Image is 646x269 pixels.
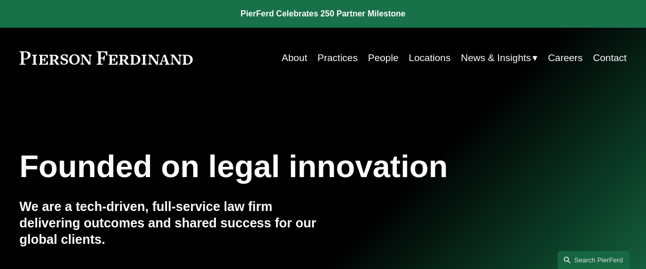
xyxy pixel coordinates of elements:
[593,48,626,68] a: Contact
[318,48,358,68] a: Practices
[548,48,583,68] a: Careers
[558,251,630,269] a: Search this site
[409,48,450,68] a: Locations
[461,48,538,68] a: folder dropdown
[20,199,323,247] h4: We are a tech-driven, full-service law firm delivering outcomes and shared success for our global...
[461,49,531,67] span: News & Insights
[20,148,526,184] h1: Founded on legal innovation
[368,48,398,68] a: People
[282,48,307,68] a: About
